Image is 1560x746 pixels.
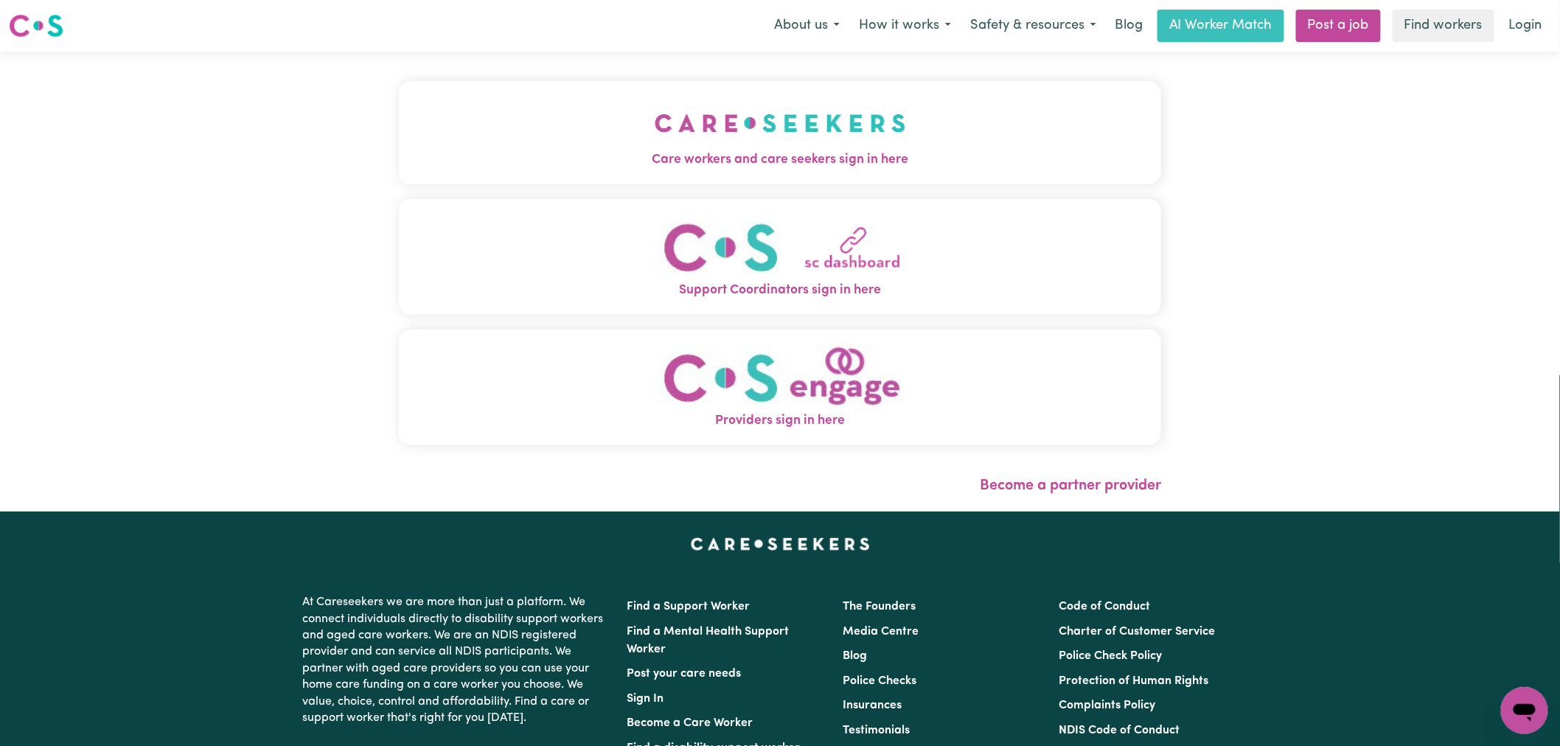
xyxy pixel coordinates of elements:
[399,199,1161,315] button: Support Coordinators sign in here
[1501,687,1548,734] iframe: Button to launch messaging window
[843,700,902,711] a: Insurances
[399,411,1161,430] span: Providers sign in here
[627,601,750,613] a: Find a Support Worker
[627,668,741,680] a: Post your care needs
[9,13,63,39] img: Careseekers logo
[1059,650,1163,662] a: Police Check Policy
[1393,10,1494,42] a: Find workers
[843,650,867,662] a: Blog
[399,150,1161,170] span: Care workers and care seekers sign in here
[1059,700,1156,711] a: Complaints Policy
[1500,10,1551,42] a: Login
[627,626,789,655] a: Find a Mental Health Support Worker
[1106,10,1152,42] a: Blog
[399,81,1161,184] button: Care workers and care seekers sign in here
[961,10,1106,41] button: Safety & resources
[843,675,916,687] a: Police Checks
[399,281,1161,300] span: Support Coordinators sign in here
[627,693,664,705] a: Sign In
[1296,10,1381,42] a: Post a job
[843,601,916,613] a: The Founders
[1059,626,1216,638] a: Charter of Customer Service
[1059,725,1180,736] a: NDIS Code of Conduct
[1059,675,1209,687] a: Protection of Human Rights
[399,330,1161,445] button: Providers sign in here
[843,725,910,736] a: Testimonials
[627,717,753,729] a: Become a Care Worker
[302,588,609,732] p: At Careseekers we are more than just a platform. We connect individuals directly to disability su...
[843,626,919,638] a: Media Centre
[691,538,870,550] a: Careseekers home page
[1059,601,1151,613] a: Code of Conduct
[980,478,1161,493] a: Become a partner provider
[765,10,849,41] button: About us
[9,9,63,43] a: Careseekers logo
[849,10,961,41] button: How it works
[1157,10,1284,42] a: AI Worker Match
